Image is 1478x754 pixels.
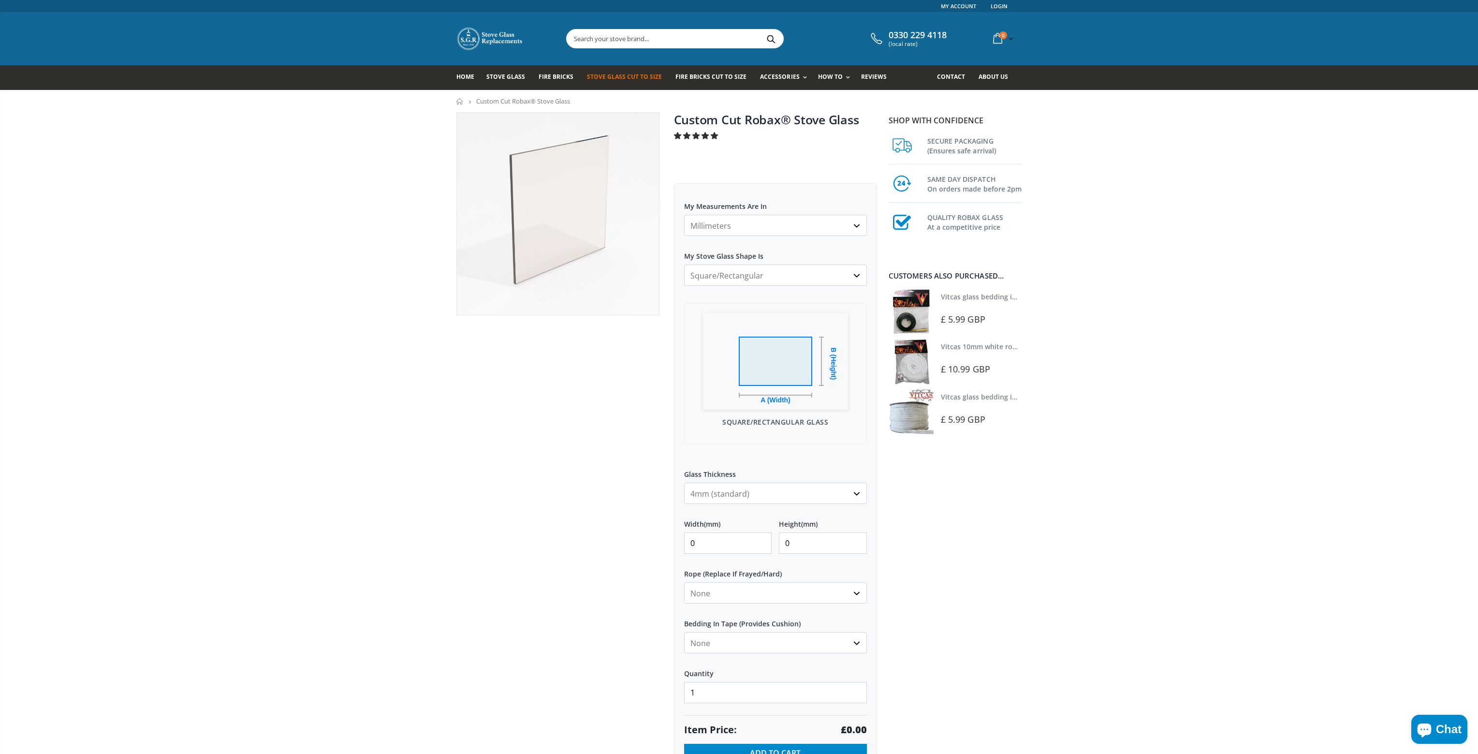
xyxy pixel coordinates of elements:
a: 0 [989,29,1015,48]
img: Square/Rectangular Glass [703,313,848,410]
button: Search [761,30,782,48]
span: About us [979,73,1008,81]
p: Square/Rectangular Glass [694,417,857,427]
span: (mm) [704,520,720,529]
a: 0330 229 4118 (local rate) [868,30,947,47]
img: Vitcas stove glass bedding in tape [889,289,934,334]
span: Custom Cut Robax® Stove Glass [476,97,570,105]
span: Reviews [861,73,887,81]
span: 4.94 stars [674,131,720,140]
label: Bedding In Tape (Provides Cushion) [684,611,867,628]
a: Home [456,98,464,104]
span: Home [456,73,474,81]
span: Accessories [760,73,799,81]
a: Home [456,65,482,90]
img: Vitcas white rope, glue and gloves kit 10mm [889,339,934,384]
a: Stove Glass Cut To Size [587,65,669,90]
span: Fire Bricks Cut To Size [675,73,746,81]
img: Stove Glass Replacement [456,27,524,51]
div: Customers also purchased... [889,272,1022,280]
a: Vitcas 10mm white rope kit - includes rope seal and glue! [941,342,1130,351]
p: Shop with confidence [889,115,1022,126]
a: Fire Bricks Cut To Size [675,65,754,90]
h3: SECURE PACKAGING (Ensures safe arrival) [927,134,1022,156]
span: Item Price: [684,723,737,737]
a: Stove Glass [486,65,532,90]
label: Glass Thickness [684,461,867,479]
span: 0330 229 4118 [889,30,947,41]
h3: SAME DAY DISPATCH On orders made before 2pm [927,173,1022,194]
a: Contact [937,65,972,90]
h3: QUALITY ROBAX GLASS At a competitive price [927,211,1022,232]
span: £ 10.99 GBP [941,363,990,375]
a: About us [979,65,1015,90]
a: Vitcas glass bedding in tape - 2mm x 10mm x 2 meters [941,292,1121,301]
label: My Measurements Are In [684,193,867,211]
img: stove_glass_made_to_measure_800x_crop_center.webp [457,113,659,315]
a: Fire Bricks [539,65,581,90]
a: Custom Cut Robax® Stove Glass [674,111,859,128]
label: Width [684,511,772,529]
inbox-online-store-chat: Shopify online store chat [1408,715,1470,746]
span: Stove Glass [486,73,525,81]
label: My Stove Glass Shape Is [684,243,867,261]
a: Accessories [760,65,811,90]
label: Height [779,511,867,529]
span: Fire Bricks [539,73,573,81]
a: Vitcas glass bedding in tape - 2mm x 15mm x 2 meters (White) [941,392,1146,401]
span: 0 [999,31,1007,39]
span: How To [818,73,843,81]
strong: £0.00 [841,723,867,737]
span: £ 5.99 GBP [941,414,985,425]
span: Stove Glass Cut To Size [587,73,662,81]
a: How To [818,65,855,90]
img: Vitcas stove glass bedding in tape [889,389,934,434]
span: (local rate) [889,41,947,47]
span: Contact [937,73,965,81]
a: Reviews [861,65,894,90]
span: £ 5.99 GBP [941,313,985,325]
span: (mm) [801,520,818,529]
input: Search your stove brand... [567,30,892,48]
label: Rope (Replace If Frayed/Hard) [684,561,867,578]
label: Quantity [684,661,867,678]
